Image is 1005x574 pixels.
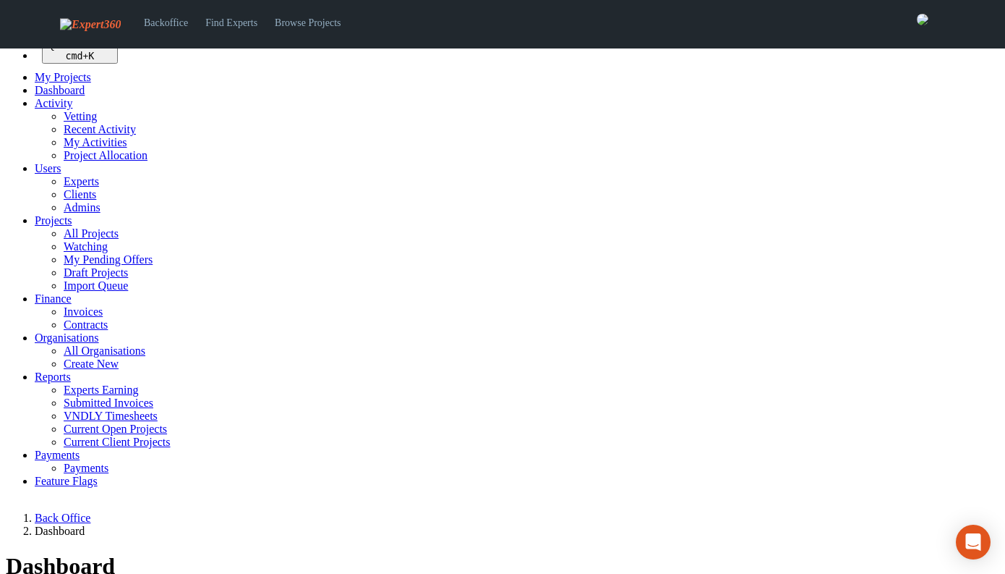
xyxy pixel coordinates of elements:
a: Finance [35,292,72,305]
a: Users [35,162,61,174]
a: Invoices [64,305,103,318]
a: Experts [64,175,99,187]
a: Payments [64,462,108,474]
a: Activity [35,97,72,109]
a: Projects [35,214,72,227]
a: My Pending Offers [64,253,153,266]
a: Watching [64,240,108,253]
a: All Projects [64,227,119,240]
a: Contracts [64,318,108,331]
kbd: cmd [65,51,82,62]
div: Open Intercom Messenger [956,525,991,560]
a: Recent Activity [64,123,136,135]
a: Reports [35,371,71,383]
a: My Activities [64,136,127,148]
a: Current Client Projects [64,436,171,448]
a: Clients [64,188,96,201]
a: Project Allocation [64,149,147,161]
a: Payments [35,449,80,461]
a: VNDLY Timesheets [64,410,158,422]
a: Draft Projects [64,266,128,279]
a: Vetting [64,110,97,122]
div: + [48,51,112,62]
img: Expert360 [60,18,121,31]
img: 0421c9a1-ac87-4857-a63f-b59ed7722763-normal.jpeg [917,14,928,25]
a: All Organisations [64,345,145,357]
button: Quick search... cmd+K [42,38,118,64]
a: Organisations [35,332,99,344]
a: Dashboard [35,84,85,96]
a: Feature Flags [35,475,98,487]
li: Dashboard [35,525,999,538]
a: Submitted Invoices [64,397,153,409]
a: Current Open Projects [64,423,167,435]
a: Import Queue [64,279,128,292]
a: Create New [64,358,119,370]
a: Back Office [35,512,90,524]
a: Admins [64,201,100,214]
kbd: K [88,51,94,62]
a: Experts Earning [64,384,139,396]
a: My Projects [35,71,91,83]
